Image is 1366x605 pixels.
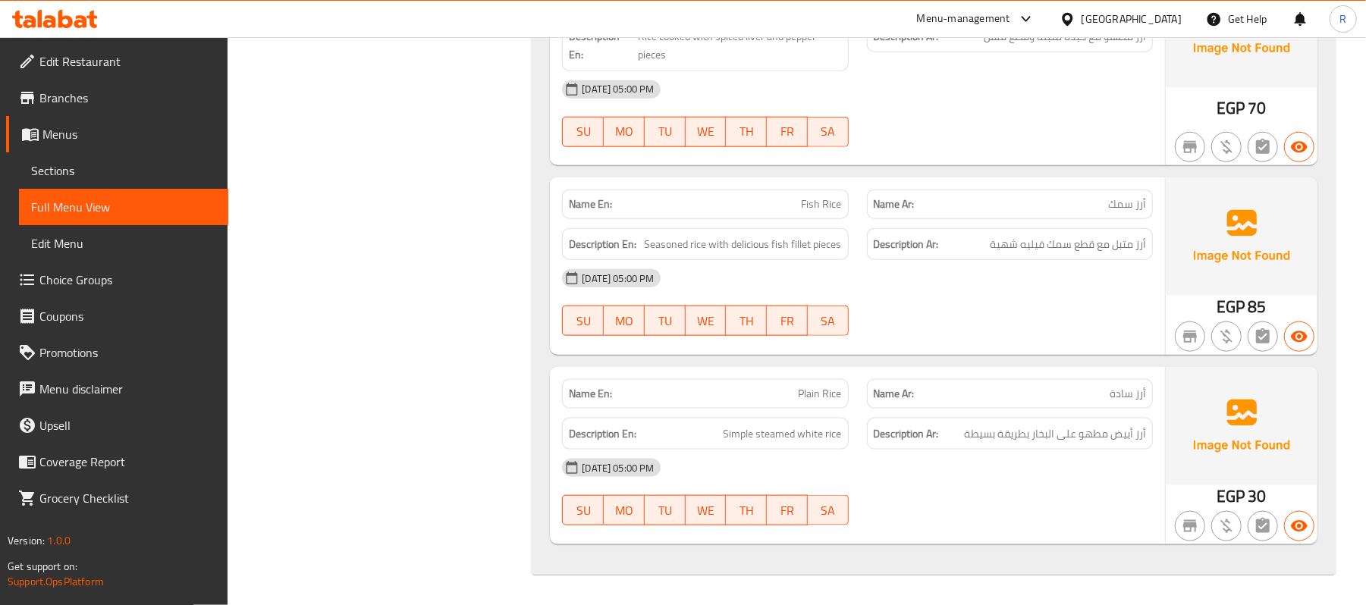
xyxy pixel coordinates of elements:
[31,198,216,216] span: Full Menu View
[645,306,686,336] button: TU
[773,310,802,332] span: FR
[814,310,843,332] span: SA
[610,310,639,332] span: MO
[1248,132,1278,162] button: Not has choices
[726,306,767,336] button: TH
[562,495,604,525] button: SU
[651,310,680,332] span: TU
[1211,511,1242,541] button: Purchased item
[1110,386,1146,402] span: أرز سادة
[1175,511,1205,541] button: Not branch specific item
[767,117,808,147] button: FR
[808,495,849,525] button: SA
[6,116,228,152] a: Menus
[8,572,104,591] a: Support.OpsPlatform
[814,500,843,522] span: SA
[604,117,645,147] button: MO
[569,310,598,332] span: SU
[569,121,598,143] span: SU
[576,461,660,475] span: [DATE] 05:00 PM
[773,121,802,143] span: FR
[732,310,761,332] span: TH
[767,495,808,525] button: FR
[1211,132,1242,162] button: Purchased item
[569,386,612,402] strong: Name En:
[808,117,849,147] button: SA
[651,500,680,522] span: TU
[874,27,939,46] strong: Description Ar:
[39,453,216,471] span: Coverage Report
[31,234,216,252] span: Edit Menu
[8,556,77,576] span: Get support on:
[874,235,939,254] strong: Description Ar:
[569,425,636,444] strong: Description En:
[6,298,228,334] a: Coupons
[1175,132,1205,162] button: Not branch specific item
[6,262,228,298] a: Choice Groups
[1211,321,1242,352] button: Purchased item
[692,121,721,143] span: WE
[814,121,843,143] span: SA
[1175,321,1205,352] button: Not branch specific item
[39,489,216,507] span: Grocery Checklist
[39,89,216,107] span: Branches
[917,10,1010,28] div: Menu-management
[964,425,1146,444] span: أرز أبيض مطهو على البخار بطريقة بسيطة
[6,407,228,444] a: Upsell
[19,189,228,225] a: Full Menu View
[874,425,939,444] strong: Description Ar:
[19,152,228,189] a: Sections
[39,271,216,289] span: Choice Groups
[773,500,802,522] span: FR
[39,52,216,71] span: Edit Restaurant
[726,117,767,147] button: TH
[799,386,842,402] span: Plain Rice
[610,500,639,522] span: MO
[726,495,767,525] button: TH
[19,225,228,262] a: Edit Menu
[1217,481,1245,511] span: EGP
[6,480,228,516] a: Grocery Checklist
[1284,511,1314,541] button: Available
[562,117,604,147] button: SU
[1284,321,1314,352] button: Available
[1284,132,1314,162] button: Available
[686,306,727,336] button: WE
[8,531,45,550] span: Version:
[1166,177,1317,296] img: Ae5nvW7+0k+MAAAAAElFTkSuQmCC
[990,235,1146,254] span: أرز متبل مع قطع سمك فيليه شهية
[732,121,761,143] span: TH
[686,495,727,525] button: WE
[1339,11,1346,27] span: R
[562,306,604,336] button: SU
[6,43,228,80] a: Edit Restaurant
[47,531,71,550] span: 1.0.0
[638,27,841,64] span: Rice cooked with spiced liver and pepper pieces
[645,117,686,147] button: TU
[6,444,228,480] a: Coverage Report
[604,306,645,336] button: MO
[569,196,612,212] strong: Name En:
[39,307,216,325] span: Coupons
[732,500,761,522] span: TH
[39,380,216,398] span: Menu disclaimer
[767,306,808,336] button: FR
[808,306,849,336] button: SA
[31,161,216,180] span: Sections
[576,271,660,286] span: [DATE] 05:00 PM
[6,80,228,116] a: Branches
[604,495,645,525] button: MO
[6,334,228,371] a: Promotions
[1082,11,1182,27] div: [GEOGRAPHIC_DATA]
[569,235,636,254] strong: Description En:
[1217,292,1245,321] span: EGP
[1248,511,1278,541] button: Not has choices
[802,196,842,212] span: Fish Rice
[39,416,216,434] span: Upsell
[1248,321,1278,352] button: Not has choices
[686,117,727,147] button: WE
[651,121,680,143] span: TU
[645,235,842,254] span: Seasoned rice with delicious fish fillet pieces
[569,500,598,522] span: SU
[610,121,639,143] span: MO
